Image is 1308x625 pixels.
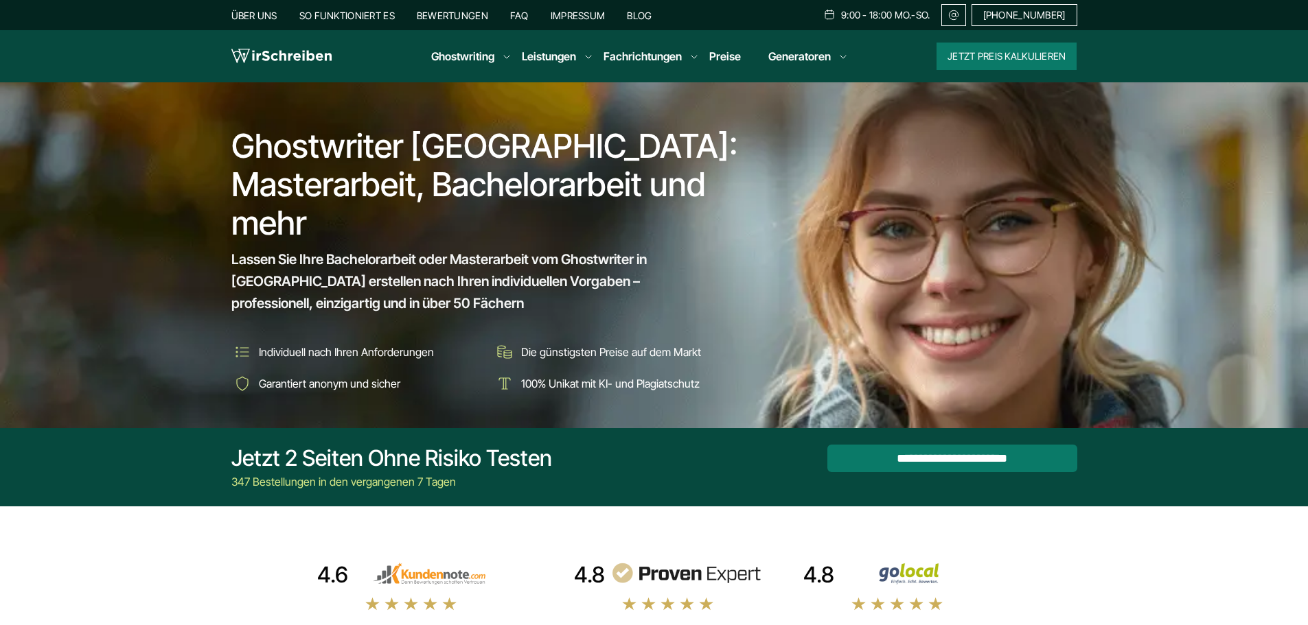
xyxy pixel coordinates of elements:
div: 4.6 [317,561,348,589]
a: Blog [627,10,652,21]
img: logo wirschreiben [231,46,332,67]
a: Ghostwriting [431,48,494,64]
div: Jetzt 2 Seiten ohne Risiko testen [231,445,552,472]
img: Schedule [823,9,836,20]
img: Die günstigsten Preise auf dem Markt [494,341,516,363]
a: Leistungen [522,48,576,64]
img: Wirschreiben Bewertungen [840,563,991,585]
img: stars [365,596,458,611]
img: provenexpert reviews [610,563,761,585]
a: [PHONE_NUMBER] [972,4,1077,26]
a: Bewertungen [417,10,488,21]
span: 9:00 - 18:00 Mo.-So. [841,10,930,21]
li: Garantiert anonym und sicher [231,373,484,394]
img: Individuell nach Ihren Anforderungen [231,341,253,363]
a: Preise [709,49,741,63]
h1: Ghostwriter [GEOGRAPHIC_DATA]: Masterarbeit, Bachelorarbeit und mehr [231,127,748,242]
a: FAQ [510,10,529,21]
button: Jetzt Preis kalkulieren [937,43,1077,70]
img: 100% Unikat mit KI- und Plagiatschutz [494,373,516,394]
div: 347 Bestellungen in den vergangenen 7 Tagen [231,473,552,490]
div: 4.8 [803,561,834,589]
img: Email [948,10,960,21]
a: Impressum [551,10,606,21]
a: Über uns [231,10,277,21]
div: 4.8 [574,561,605,589]
span: [PHONE_NUMBER] [983,10,1066,21]
li: Individuell nach Ihren Anforderungen [231,341,484,363]
li: 100% Unikat mit KI- und Plagiatschutz [494,373,746,394]
a: Generatoren [768,48,831,64]
img: kundennote [354,563,505,585]
img: stars [851,596,944,611]
img: stars [621,596,715,611]
li: Die günstigsten Preise auf dem Markt [494,341,746,363]
a: So funktioniert es [299,10,395,21]
span: Lassen Sie Ihre Bachelorarbeit oder Masterarbeit vom Ghostwriter in [GEOGRAPHIC_DATA] erstellen n... [231,248,722,314]
img: Garantiert anonym und sicher [231,373,253,394]
a: Fachrichtungen [604,48,682,64]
